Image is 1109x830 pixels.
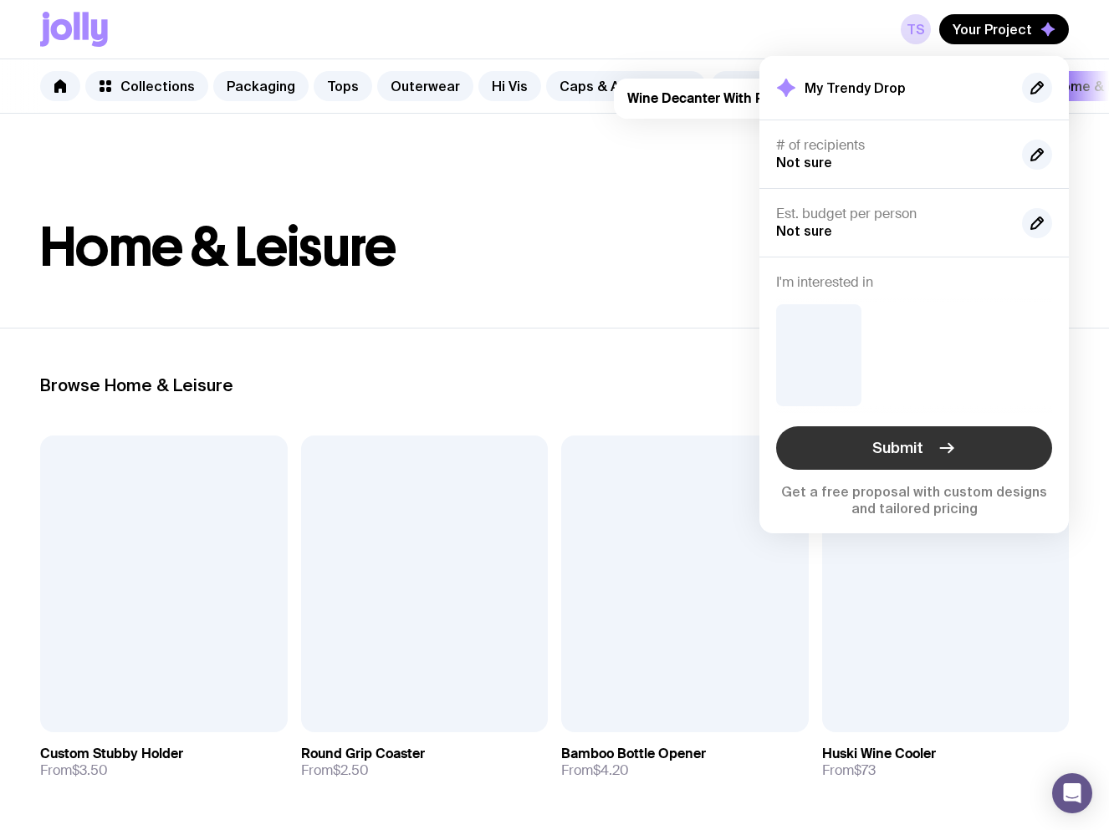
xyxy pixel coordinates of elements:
p: Get a free proposal with custom designs and tailored pricing [776,483,1052,517]
span: $2.50 [333,761,369,779]
h3: Round Grip Coaster [301,746,425,762]
strong: Wine Decanter With Presentation Box [627,89,863,107]
span: $73 [854,761,876,779]
h3: Huski Wine Cooler [822,746,936,762]
a: Round Grip CoasterFrom$2.50 [301,732,549,792]
span: Collections [120,78,195,94]
a: Hi Vis [478,71,541,101]
span: $3.50 [72,761,108,779]
a: Packaging [213,71,309,101]
h3: Bamboo Bottle Opener [561,746,706,762]
span: From [561,762,629,779]
a: Drinkware [711,71,803,101]
div: Open Intercom Messenger [1052,773,1092,813]
button: Your Project [939,14,1069,44]
h4: I'm interested in [776,274,1052,291]
a: TS [901,14,931,44]
span: Not sure [776,155,832,170]
span: From [40,762,108,779]
a: Outerwear [377,71,473,101]
a: Caps & Accessories [546,71,706,101]
h4: Est. budget per person [776,206,1009,222]
span: From [822,762,876,779]
a: Huski Wine CoolerFrom$73 [822,732,1070,792]
span: Not sure [776,223,832,238]
span: has been added to your wishlist [627,89,1055,107]
h3: Custom Stubby Holder [40,746,183,762]
a: Collections [85,71,208,101]
button: Submit [776,426,1052,470]
a: Bamboo Bottle OpenerFrom$4.20 [561,732,809,792]
span: Your Project [953,21,1032,38]
a: Custom Stubby HolderFrom$3.50 [40,732,288,792]
span: Submit [872,438,923,458]
h2: My Trendy Drop [805,79,906,96]
a: Tops [314,71,372,101]
h4: # of recipients [776,137,1009,154]
span: $4.20 [593,761,629,779]
span: From [301,762,369,779]
h1: Home & Leisure [40,221,1069,274]
h2: Browse Home & Leisure [40,375,1069,395]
